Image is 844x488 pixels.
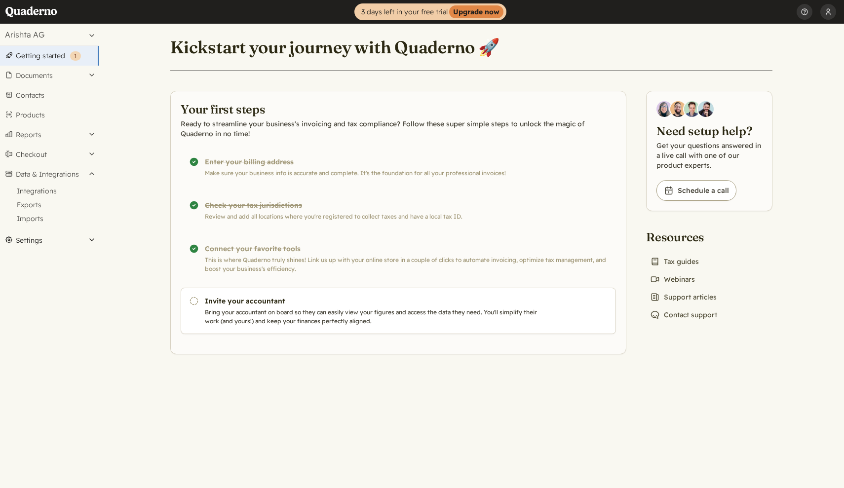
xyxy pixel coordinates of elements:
h2: Need setup help? [656,123,762,139]
a: 3 days left in your free trialUpgrade now [354,3,506,20]
a: Webinars [646,272,699,286]
img: Javier Rubio, DevRel at Quaderno [698,101,714,117]
p: Bring your accountant on board so they can easily view your figures and access the data they need... [205,308,541,326]
img: Diana Carrasco, Account Executive at Quaderno [656,101,672,117]
a: Invite your accountant Bring your accountant on board so they can easily view your figures and ac... [181,288,616,334]
img: Jairo Fumero, Account Executive at Quaderno [670,101,686,117]
span: 1 [74,52,77,60]
h3: Invite your accountant [205,296,541,306]
a: Tax guides [646,255,703,268]
p: Ready to streamline your business's invoicing and tax compliance? Follow these super simple steps... [181,119,616,139]
p: Get your questions answered in a live call with one of our product experts. [656,141,762,170]
img: Ivo Oltmans, Business Developer at Quaderno [684,101,700,117]
a: Schedule a call [656,180,736,201]
a: Support articles [646,290,721,304]
h1: Kickstart your journey with Quaderno 🚀 [170,37,499,58]
a: Contact support [646,308,721,322]
h2: Your first steps [181,101,616,117]
strong: Upgrade now [449,5,503,18]
h2: Resources [646,229,721,245]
